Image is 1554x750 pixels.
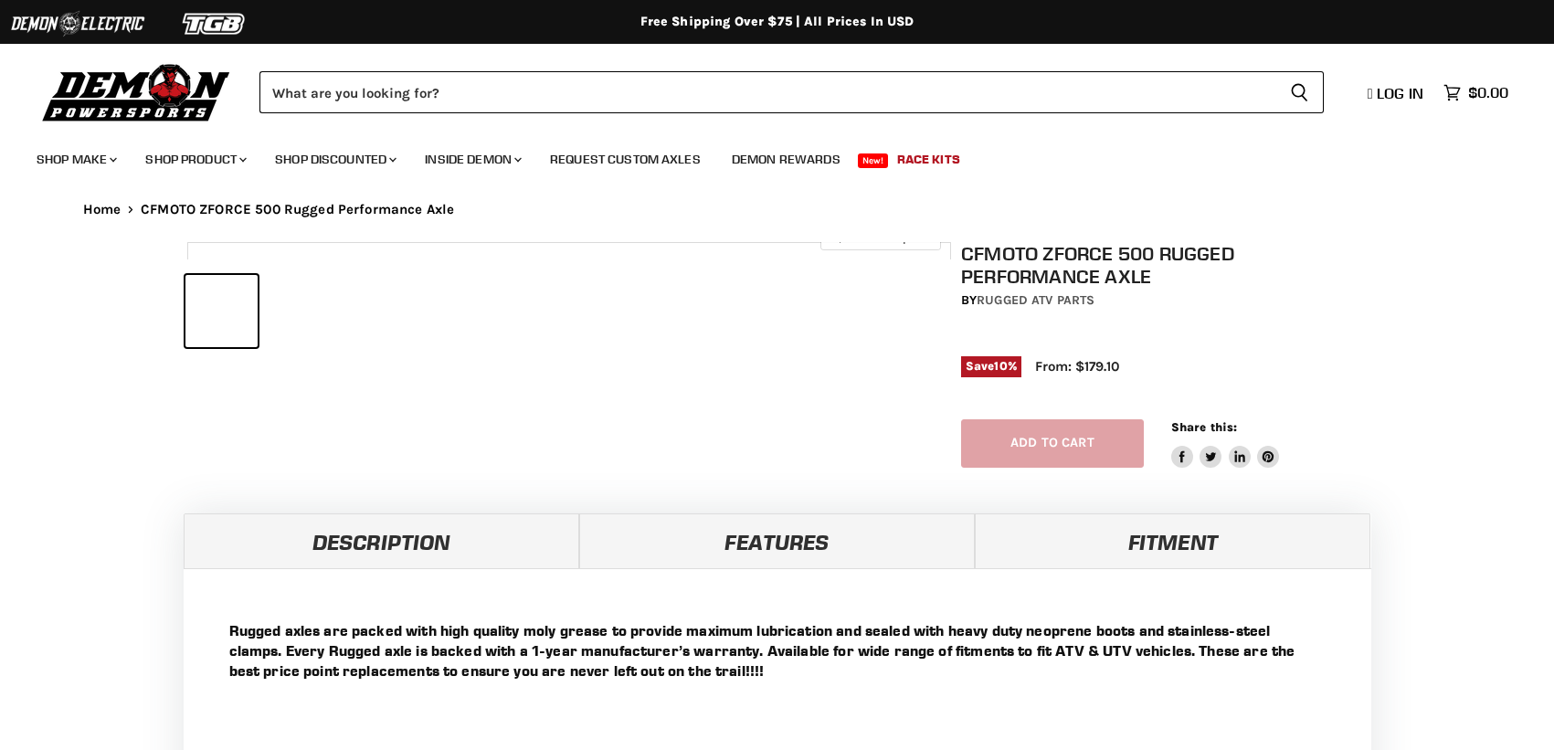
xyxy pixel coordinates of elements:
[184,513,579,568] a: Description
[830,230,931,244] span: Click to expand
[141,202,454,217] span: CFMOTO ZFORCE 500 Rugged Performance Axle
[883,141,974,178] a: Race Kits
[411,141,533,178] a: Inside Demon
[1434,79,1517,106] a: $0.00
[261,141,407,178] a: Shop Discounted
[1359,85,1434,101] a: Log in
[83,202,122,217] a: Home
[47,14,1508,30] div: Free Shipping Over $75 | All Prices In USD
[579,513,975,568] a: Features
[146,6,283,41] img: TGB Logo 2
[1171,420,1237,434] span: Share this:
[536,141,714,178] a: Request Custom Axles
[1377,84,1423,102] span: Log in
[994,359,1007,373] span: 10
[975,513,1370,568] a: Fitment
[9,6,146,41] img: Demon Electric Logo 2
[718,141,854,178] a: Demon Rewards
[1171,419,1280,468] aside: Share this:
[961,356,1021,376] span: Save %
[263,275,335,347] button: CFMOTO ZFORCE 500 Rugged Performance Axle thumbnail
[37,59,237,124] img: Demon Powersports
[23,133,1504,178] ul: Main menu
[1275,71,1324,113] button: Search
[858,153,889,168] span: New!
[341,275,413,347] button: CFMOTO ZFORCE 500 Rugged Performance Axle thumbnail
[1035,358,1119,375] span: From: $179.10
[961,290,1378,311] div: by
[977,292,1094,308] a: Rugged ATV Parts
[132,141,258,178] a: Shop Product
[1468,84,1508,101] span: $0.00
[259,71,1324,113] form: Product
[23,141,128,178] a: Shop Make
[185,275,258,347] button: CFMOTO ZFORCE 500 Rugged Performance Axle thumbnail
[961,242,1378,288] h1: CFMOTO ZFORCE 500 Rugged Performance Axle
[47,202,1508,217] nav: Breadcrumbs
[259,71,1275,113] input: Search
[229,620,1326,681] p: Rugged axles are packed with high quality moly grease to provide maximum lubrication and sealed w...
